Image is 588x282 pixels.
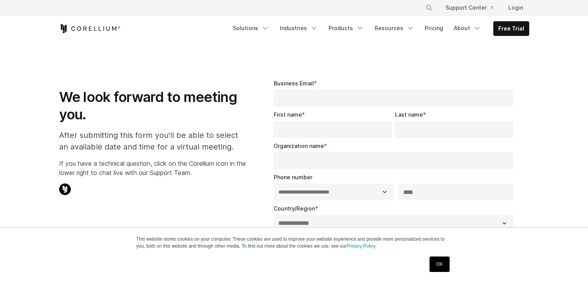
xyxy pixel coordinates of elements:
span: Country/Region [274,205,315,212]
h1: We look forward to meeting you. [59,88,246,123]
a: Privacy Policy. [347,243,377,249]
a: Login [502,1,529,15]
p: If you have a technical question, click on the Corellium icon in the lower right to chat live wit... [59,159,246,177]
a: Free Trial [494,22,529,36]
a: About [449,21,486,35]
p: This website stores cookies on your computer. These cookies are used to improve your website expe... [136,236,452,250]
span: Phone number [274,174,312,180]
a: Corellium Home [59,24,121,33]
a: Pricing [420,21,448,35]
div: Navigation Menu [228,21,529,36]
a: OK [429,257,449,272]
span: First name [274,111,302,118]
span: Organization name [274,143,324,149]
button: Search [422,1,436,15]
p: After submitting this form you'll be able to select an available date and time for a virtual meet... [59,129,246,153]
img: Corellium Chat Icon [59,183,71,195]
a: Industries [275,21,322,35]
a: Solutions [228,21,274,35]
a: Products [324,21,368,35]
div: Navigation Menu [416,1,529,15]
a: Support Center [439,1,499,15]
a: Resources [370,21,419,35]
span: Business Email [274,80,314,87]
span: Last name [395,111,423,118]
